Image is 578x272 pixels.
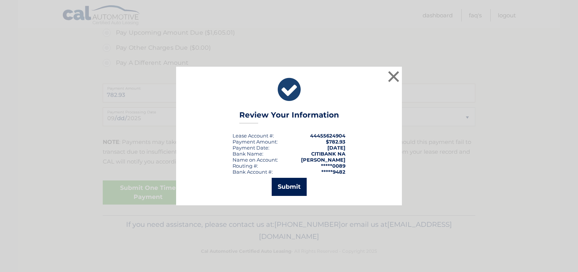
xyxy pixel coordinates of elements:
[311,151,345,157] strong: CITIBANK NA
[233,145,269,151] div: :
[233,139,278,145] div: Payment Amount:
[326,139,345,145] span: $782.93
[272,178,307,196] button: Submit
[233,151,263,157] div: Bank Name:
[301,157,345,163] strong: [PERSON_NAME]
[310,133,345,139] strong: 44455624904
[386,69,401,84] button: ×
[233,157,278,163] div: Name on Account:
[233,163,258,169] div: Routing #:
[233,145,268,151] span: Payment Date
[233,169,273,175] div: Bank Account #:
[327,145,345,151] span: [DATE]
[239,110,339,124] h3: Review Your Information
[233,133,274,139] div: Lease Account #:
